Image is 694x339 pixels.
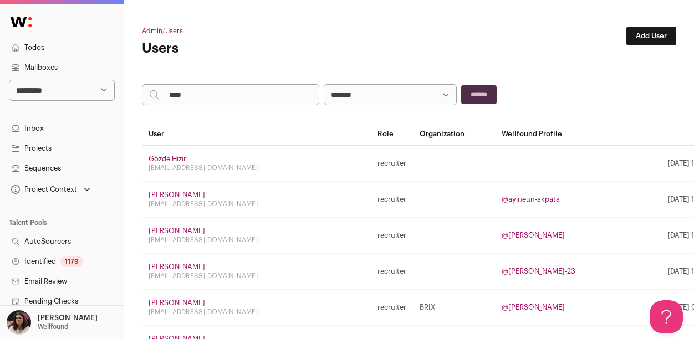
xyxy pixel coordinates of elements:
[4,11,38,33] img: Wellfound
[142,28,162,34] a: Admin
[9,182,93,197] button: Open dropdown
[371,123,413,146] th: Role
[149,307,364,316] div: [EMAIL_ADDRESS][DOMAIN_NAME]
[9,185,77,194] div: Project Context
[149,199,364,208] div: [EMAIL_ADDRESS][DOMAIN_NAME]
[149,271,364,280] div: [EMAIL_ADDRESS][DOMAIN_NAME]
[502,268,575,275] a: @[PERSON_NAME]-23
[149,235,364,244] div: [EMAIL_ADDRESS][DOMAIN_NAME]
[377,267,406,276] span: recruiter
[502,304,565,311] a: @[PERSON_NAME]
[165,28,183,34] a: Users
[149,227,205,234] a: [PERSON_NAME]
[377,195,406,204] span: recruiter
[377,159,406,168] span: recruiter
[149,163,364,172] div: [EMAIL_ADDRESS][DOMAIN_NAME]
[142,40,320,58] h1: Users
[60,256,83,267] div: 1179
[142,123,371,146] th: User
[149,191,205,198] a: [PERSON_NAME]
[149,263,205,270] a: [PERSON_NAME]
[4,310,100,335] button: Open dropdown
[38,322,69,331] p: Wellfound
[502,196,560,203] a: @ayineun-akpata
[377,303,406,312] span: recruiter
[149,299,205,306] a: [PERSON_NAME]
[142,27,320,35] h2: /
[626,27,676,45] a: Add User
[413,123,495,146] th: Organization
[650,300,683,333] iframe: Help Scout Beacon - Open
[7,310,31,335] img: 13179837-medium_jpg
[495,123,661,146] th: Wellfound Profile
[149,155,186,162] a: Gözde Hızır
[502,232,565,239] a: @[PERSON_NAME]
[38,314,98,322] p: [PERSON_NAME]
[377,231,406,240] span: recruiter
[420,304,436,311] a: BRIX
